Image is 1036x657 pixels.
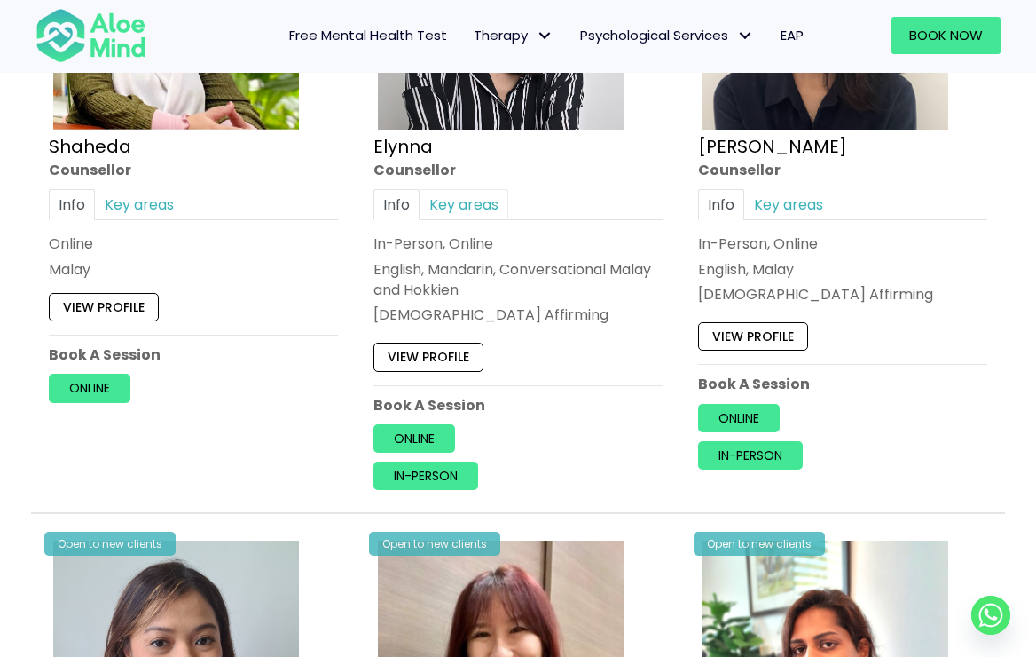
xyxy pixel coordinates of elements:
[420,189,508,220] a: Key areas
[698,259,987,280] p: English, Malay
[44,532,176,556] div: Open to new clients
[373,234,663,254] div: In-Person, Online
[373,259,663,300] p: English, Mandarin, Conversational Malay and Hokkien
[373,462,478,490] a: In-person
[767,17,817,54] a: EAP
[698,441,803,470] a: In-person
[698,134,847,159] a: [PERSON_NAME]
[373,160,663,180] div: Counsellor
[49,344,338,365] p: Book A Session
[744,189,833,220] a: Key areas
[698,284,987,305] div: [DEMOGRAPHIC_DATA] Affirming
[567,17,767,54] a: Psychological ServicesPsychological Services: submenu
[909,26,983,44] span: Book Now
[164,17,816,54] nav: Menu
[373,343,483,371] a: View profile
[474,26,553,44] span: Therapy
[49,134,131,159] a: Shaheda
[694,532,825,556] div: Open to new clients
[49,259,338,280] p: Malay
[460,17,567,54] a: TherapyTherapy: submenu
[532,22,558,48] span: Therapy: submenu
[733,22,758,48] span: Psychological Services: submenu
[49,160,338,180] div: Counsellor
[698,374,987,394] p: Book A Session
[49,189,95,220] a: Info
[276,17,460,54] a: Free Mental Health Test
[95,189,184,220] a: Key areas
[698,403,780,431] a: Online
[698,189,744,220] a: Info
[49,374,130,402] a: Online
[698,234,987,254] div: In-Person, Online
[49,234,338,254] div: Online
[781,26,804,44] span: EAP
[35,7,146,63] img: Aloe mind Logo
[580,26,754,44] span: Psychological Services
[698,322,808,351] a: View profile
[373,394,663,415] p: Book A Session
[891,17,1001,54] a: Book Now
[698,160,987,180] div: Counsellor
[49,293,159,321] a: View profile
[373,305,663,325] div: [DEMOGRAPHIC_DATA] Affirming
[373,189,420,220] a: Info
[971,596,1010,635] a: Whatsapp
[373,134,433,159] a: Elynna
[369,532,500,556] div: Open to new clients
[373,424,455,453] a: Online
[289,26,447,44] span: Free Mental Health Test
